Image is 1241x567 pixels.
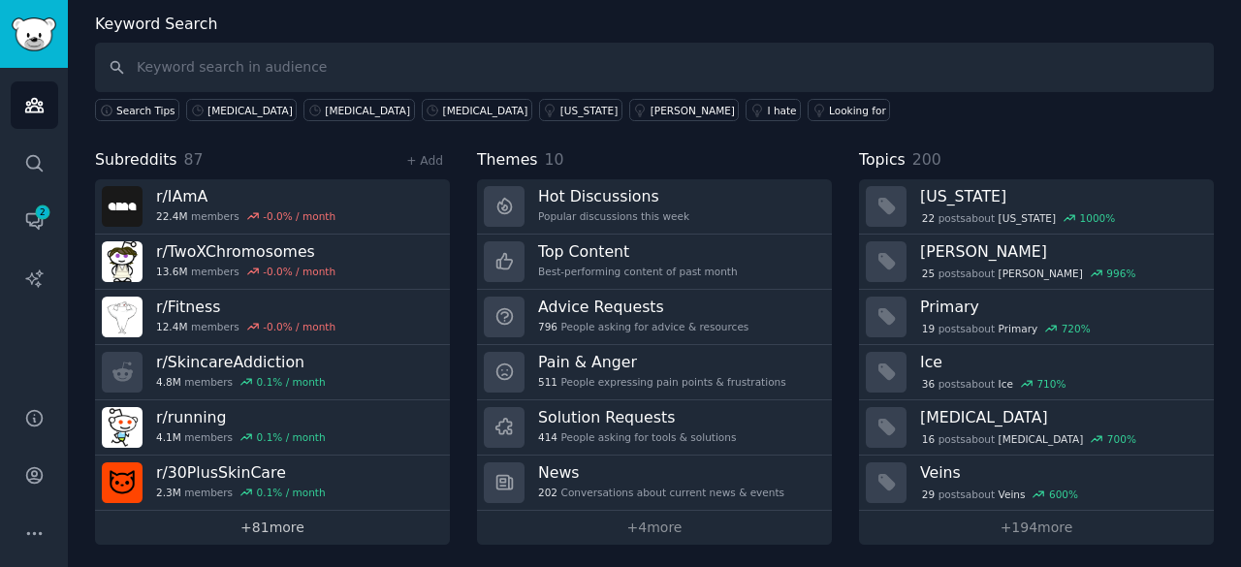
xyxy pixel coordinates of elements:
a: [MEDICAL_DATA]16postsabout[MEDICAL_DATA]700% [859,400,1214,456]
span: 25 [922,267,935,280]
label: Keyword Search [95,15,217,33]
a: I hate [746,99,801,121]
h3: Hot Discussions [538,186,689,206]
h3: r/ TwoXChromosomes [156,241,335,262]
span: 4.8M [156,375,181,389]
a: [PERSON_NAME] [629,99,740,121]
span: [MEDICAL_DATA] [999,432,1084,446]
span: 22 [922,211,935,225]
div: members [156,209,335,223]
span: 200 [912,150,941,169]
h3: Ice [920,352,1200,372]
a: Solution Requests414People asking for tools & solutions [477,400,832,456]
img: TwoXChromosomes [102,241,143,282]
span: 511 [538,375,557,389]
a: [US_STATE] [539,99,622,121]
a: +81more [95,511,450,545]
div: 996 % [1106,267,1135,280]
span: 12.4M [156,320,187,333]
h3: News [538,462,784,483]
h3: r/ Fitness [156,297,335,317]
div: 0.1 % / month [257,486,326,499]
a: + Add [406,154,443,168]
div: [US_STATE] [560,104,618,117]
a: Hot DiscussionsPopular discussions this week [477,179,832,235]
a: +194more [859,511,1214,545]
div: [MEDICAL_DATA] [325,104,410,117]
a: +4more [477,511,832,545]
h3: [US_STATE] [920,186,1200,206]
img: 30PlusSkinCare [102,462,143,503]
span: Ice [999,377,1013,391]
span: 202 [538,486,557,499]
a: [MEDICAL_DATA] [422,99,532,121]
div: 0.1 % / month [257,375,326,389]
div: members [156,320,335,333]
img: IAmA [102,186,143,227]
div: [PERSON_NAME] [651,104,735,117]
div: post s about [920,265,1137,282]
div: 720 % [1062,322,1091,335]
span: 4.1M [156,430,181,444]
a: [MEDICAL_DATA] [303,99,414,121]
span: 22.4M [156,209,187,223]
div: Looking for [829,104,886,117]
div: Best-performing content of past month [538,265,738,278]
div: People asking for tools & solutions [538,430,736,444]
span: 29 [922,488,935,501]
a: [PERSON_NAME]25postsabout[PERSON_NAME]996% [859,235,1214,290]
a: r/IAmA22.4Mmembers-0.0% / month [95,179,450,235]
span: Subreddits [95,148,177,173]
a: 2 [11,197,58,244]
img: Fitness [102,297,143,337]
div: 700 % [1107,432,1136,446]
span: [US_STATE] [999,211,1056,225]
span: 2.3M [156,486,181,499]
div: post s about [920,430,1138,448]
a: r/running4.1Mmembers0.1% / month [95,400,450,456]
a: Pain & Anger511People expressing pain points & frustrations [477,345,832,400]
h3: r/ SkincareAddiction [156,352,326,372]
input: Keyword search in audience [95,43,1214,92]
span: Search Tips [116,104,175,117]
span: Topics [859,148,906,173]
img: GummySearch logo [12,17,56,51]
a: r/Fitness12.4Mmembers-0.0% / month [95,290,450,345]
a: Advice Requests796People asking for advice & resources [477,290,832,345]
div: post s about [920,209,1117,227]
div: People asking for advice & resources [538,320,748,333]
h3: Veins [920,462,1200,483]
a: Primary19postsaboutPrimary720% [859,290,1214,345]
span: [PERSON_NAME] [999,267,1083,280]
span: 796 [538,320,557,333]
div: 1000 % [1080,211,1116,225]
div: post s about [920,375,1067,393]
h3: Solution Requests [538,407,736,427]
span: 10 [545,150,564,169]
h3: [PERSON_NAME] [920,241,1200,262]
span: 13.6M [156,265,187,278]
div: members [156,486,326,499]
h3: [MEDICAL_DATA] [920,407,1200,427]
a: Ice36postsaboutIce710% [859,345,1214,400]
a: r/TwoXChromosomes13.6Mmembers-0.0% / month [95,235,450,290]
div: -0.0 % / month [263,320,335,333]
img: running [102,407,143,448]
div: 600 % [1049,488,1078,501]
div: Conversations about current news & events [538,486,784,499]
span: 19 [922,322,935,335]
div: 710 % [1036,377,1066,391]
a: Top ContentBest-performing content of past month [477,235,832,290]
span: 414 [538,430,557,444]
span: 36 [922,377,935,391]
div: post s about [920,486,1080,503]
div: members [156,375,326,389]
span: Primary [999,322,1038,335]
a: r/30PlusSkinCare2.3Mmembers0.1% / month [95,456,450,511]
div: I hate [767,104,796,117]
a: r/SkincareAddiction4.8Mmembers0.1% / month [95,345,450,400]
h3: r/ 30PlusSkinCare [156,462,326,483]
h3: Pain & Anger [538,352,786,372]
div: [MEDICAL_DATA] [443,104,528,117]
span: 16 [922,432,935,446]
